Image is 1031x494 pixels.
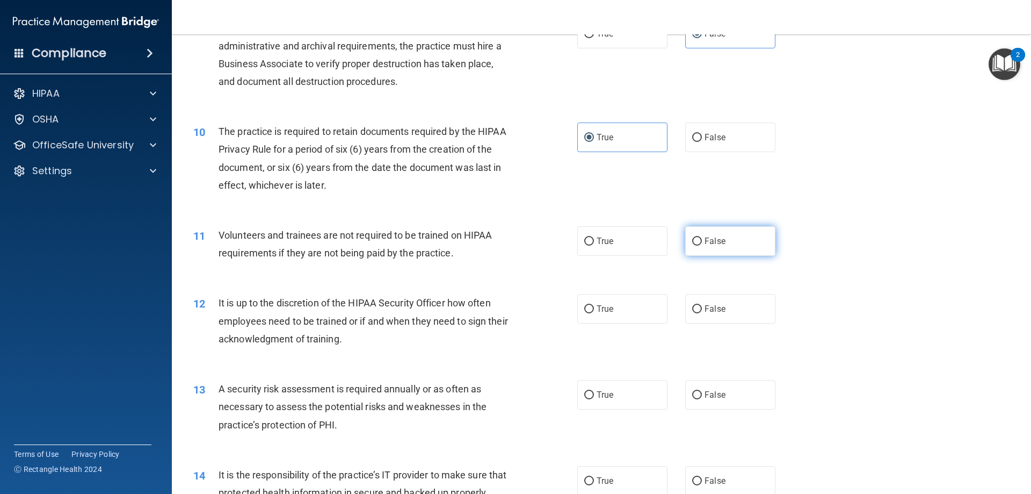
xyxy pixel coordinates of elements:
[32,139,134,152] p: OfficeSafe University
[219,383,487,430] span: A security risk assessment is required annually or as often as necessary to assess the potential ...
[13,87,156,100] a: HIPAA
[692,305,702,313] input: False
[597,476,613,486] span: True
[584,134,594,142] input: True
[1016,55,1020,69] div: 2
[584,30,594,38] input: True
[597,236,613,246] span: True
[705,132,725,142] span: False
[219,22,502,87] span: To properly destroy records that have satisfied legal, fiscal, administrative and archival requir...
[13,113,156,126] a: OSHA
[193,383,205,396] span: 13
[692,30,702,38] input: False
[584,477,594,485] input: True
[13,11,159,33] img: PMB logo
[705,476,725,486] span: False
[13,164,156,177] a: Settings
[705,304,725,314] span: False
[193,469,205,482] span: 14
[584,305,594,313] input: True
[705,236,725,246] span: False
[193,126,205,139] span: 10
[14,464,102,475] span: Ⓒ Rectangle Health 2024
[705,390,725,400] span: False
[989,48,1020,80] button: Open Resource Center, 2 new notifications
[692,391,702,399] input: False
[219,297,508,344] span: It is up to the discretion of the HIPAA Security Officer how often employees need to be trained o...
[14,449,59,460] a: Terms of Use
[193,297,205,310] span: 12
[692,238,702,246] input: False
[32,46,106,61] h4: Compliance
[584,391,594,399] input: True
[32,87,60,100] p: HIPAA
[692,134,702,142] input: False
[219,230,492,259] span: Volunteers and trainees are not required to be trained on HIPAA requirements if they are not bein...
[71,449,120,460] a: Privacy Policy
[584,238,594,246] input: True
[597,390,613,400] span: True
[13,139,156,152] a: OfficeSafe University
[597,132,613,142] span: True
[32,113,59,126] p: OSHA
[219,126,506,191] span: The practice is required to retain documents required by the HIPAA Privacy Rule for a period of s...
[597,304,613,314] span: True
[692,477,702,485] input: False
[32,164,72,177] p: Settings
[193,230,205,242] span: 11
